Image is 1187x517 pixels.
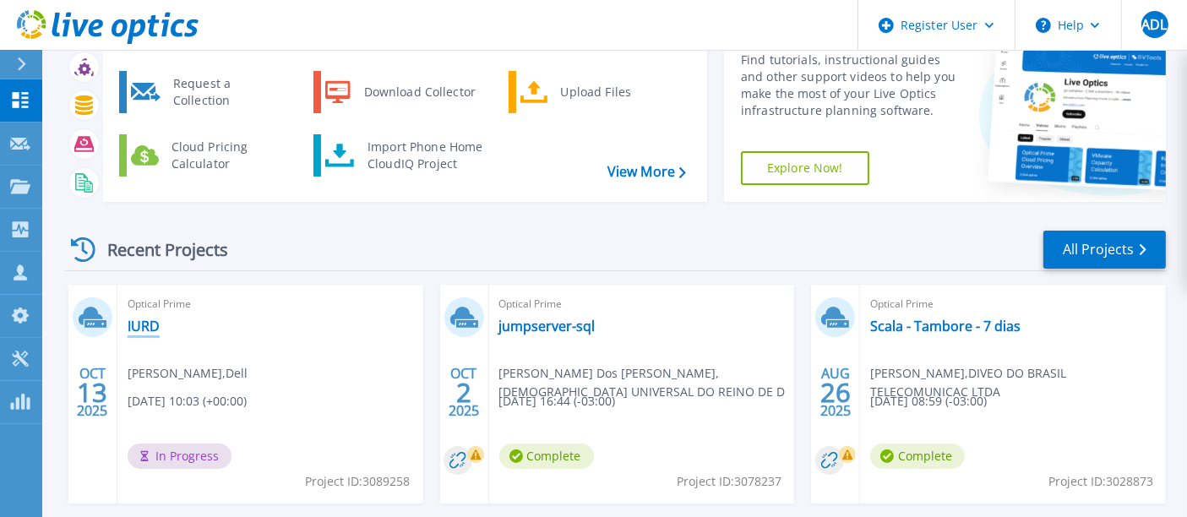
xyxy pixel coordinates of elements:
[741,52,961,119] div: Find tutorials, instructional guides and other support videos to help you make the most of your L...
[1043,231,1166,269] a: All Projects
[448,362,480,423] div: OCT 2025
[819,362,852,423] div: AUG 2025
[870,318,1021,335] a: Scala - Tambore - 7 dias
[128,318,160,335] a: IURD
[456,385,471,400] span: 2
[119,71,292,113] a: Request a Collection
[870,364,1166,401] span: [PERSON_NAME] , DIVEO DO BRASIL TELECOMUNICAC LTDA
[306,472,411,491] span: Project ID: 3089258
[128,364,248,383] span: [PERSON_NAME] , Dell
[77,385,107,400] span: 13
[509,71,682,113] a: Upload Files
[553,75,678,109] div: Upload Files
[1048,472,1153,491] span: Project ID: 3028873
[820,385,851,400] span: 26
[119,134,292,177] a: Cloud Pricing Calculator
[607,164,686,180] a: View More
[359,139,491,172] div: Import Phone Home CloudIQ Project
[499,364,795,401] span: [PERSON_NAME] Dos [PERSON_NAME] , [DEMOGRAPHIC_DATA] UNIVERSAL DO REINO DE D
[499,392,616,411] span: [DATE] 16:44 (-03:00)
[870,295,1156,313] span: Optical Prime
[677,472,781,491] span: Project ID: 3078237
[76,362,108,423] div: OCT 2025
[128,295,413,313] span: Optical Prime
[128,444,231,469] span: In Progress
[870,392,987,411] span: [DATE] 08:59 (-03:00)
[499,318,596,335] a: jumpserver-sql
[65,229,251,270] div: Recent Projects
[1141,18,1167,31] span: ADL
[356,75,483,109] div: Download Collector
[499,444,594,469] span: Complete
[741,151,869,185] a: Explore Now!
[165,75,288,109] div: Request a Collection
[128,392,247,411] span: [DATE] 10:03 (+00:00)
[313,71,487,113] a: Download Collector
[499,295,785,313] span: Optical Prime
[163,139,288,172] div: Cloud Pricing Calculator
[870,444,965,469] span: Complete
